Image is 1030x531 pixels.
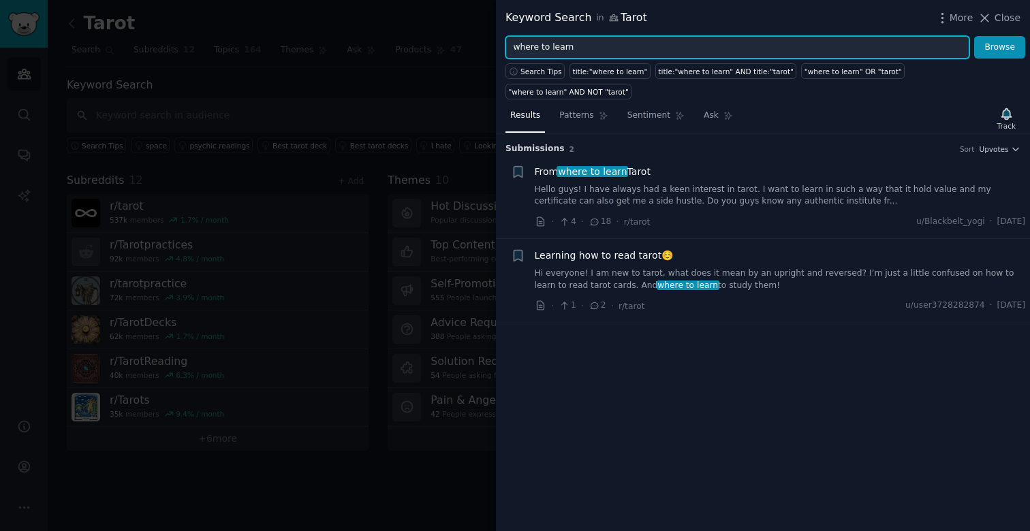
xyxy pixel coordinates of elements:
span: Close [995,11,1020,25]
span: Ask [704,110,719,122]
div: Track [997,121,1016,131]
a: Patterns [555,105,612,133]
div: title:"where to learn" AND title:"tarot" [658,67,794,76]
span: 4 [559,216,576,228]
a: title:"where to learn" AND title:"tarot" [655,63,797,79]
input: Try a keyword related to your business [505,36,969,59]
span: u/user3728282874 [905,300,985,312]
span: Upvotes [979,144,1008,154]
span: Results [510,110,540,122]
span: 2 [569,145,574,153]
a: "where to learn" AND NOT "tarot" [505,84,631,99]
div: "where to learn" AND NOT "tarot" [509,87,629,97]
span: where to learn [557,166,628,177]
span: 1 [559,300,576,312]
span: 2 [589,300,606,312]
span: · [581,214,584,229]
button: Search Tips [505,63,565,79]
span: [DATE] [997,216,1025,228]
div: Keyword Search Tarot [505,10,647,27]
span: Patterns [559,110,593,122]
span: [DATE] [997,300,1025,312]
div: Sort [960,144,975,154]
button: Browse [974,36,1025,59]
button: Upvotes [979,144,1020,154]
span: in [596,12,604,25]
div: title:"where to learn" [573,67,648,76]
a: Learning how to read tarot☺️ [535,248,674,263]
span: Search Tips [520,67,562,76]
button: Track [993,104,1020,133]
span: More [950,11,973,25]
button: Close [978,11,1020,25]
span: where to learn [657,280,719,290]
span: From Tarot [535,165,651,179]
span: · [611,299,614,313]
a: Fromwhere to learnTarot [535,165,651,179]
span: Sentiment [627,110,670,122]
a: Results [505,105,545,133]
a: Sentiment [623,105,689,133]
span: · [581,299,584,313]
a: Ask [699,105,738,133]
span: · [616,214,619,229]
span: · [990,216,993,228]
span: · [990,300,993,312]
span: · [551,214,554,229]
button: More [935,11,973,25]
a: Hello guys! I have always had a keen interest in tarot. I want to learn in such a way that it hol... [535,184,1026,208]
span: r/tarot [619,302,645,311]
span: r/tarot [624,217,651,227]
span: 18 [589,216,611,228]
a: title:"where to learn" [569,63,651,79]
span: u/Blackbelt_yogi [916,216,985,228]
a: Hi everyone! I am new to tarot, what does it mean by an upright and reversed? I’m just a little c... [535,268,1026,291]
span: · [551,299,554,313]
span: Submission s [505,143,565,155]
div: "where to learn" OR "tarot" [805,67,902,76]
a: "where to learn" OR "tarot" [801,63,905,79]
